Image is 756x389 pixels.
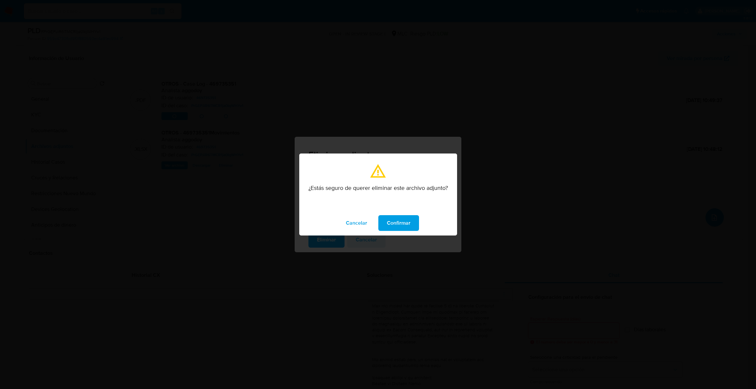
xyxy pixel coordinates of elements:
[387,216,410,230] span: Confirmar
[346,216,367,230] span: Cancelar
[299,154,457,235] div: modal_confirmation.title
[337,215,376,231] button: modal_confirmation.cancel
[308,184,448,192] p: ¿Estás seguro de querer eliminar este archivo adjunto?
[378,215,419,231] button: modal_confirmation.confirm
